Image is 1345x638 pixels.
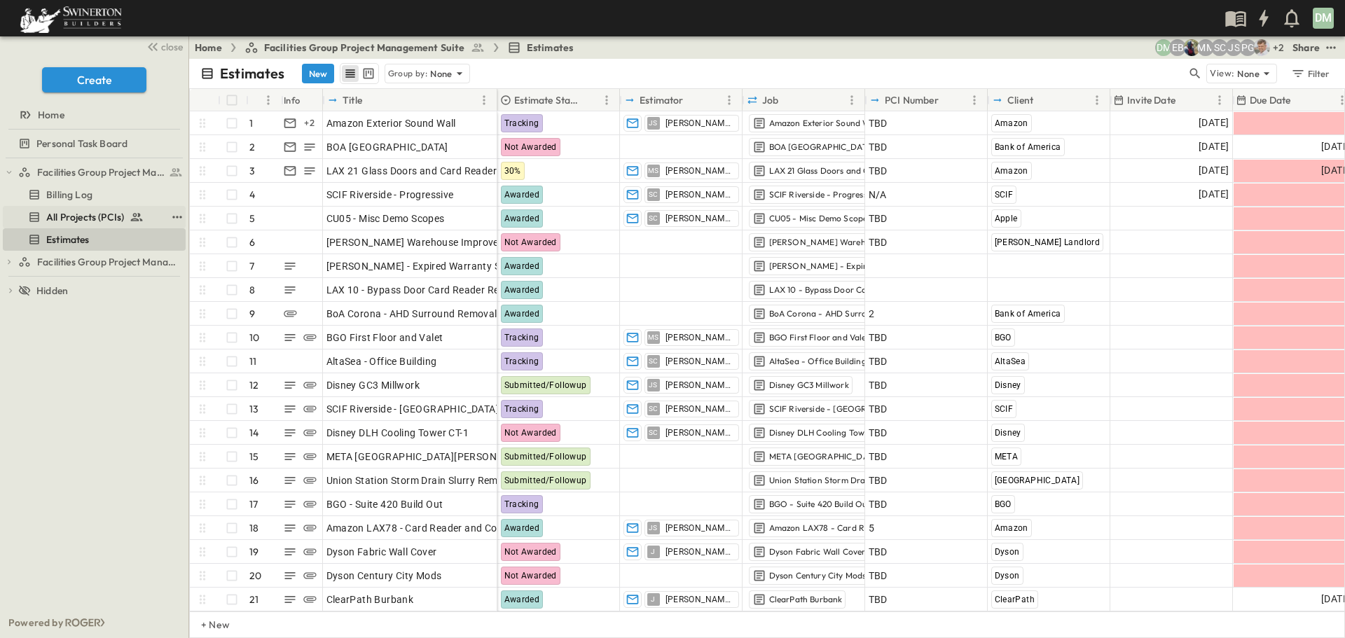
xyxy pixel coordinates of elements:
p: + 2 [1273,41,1287,55]
p: 6 [249,235,255,249]
p: Amazon Exterior Sound Wall [769,118,880,129]
button: Menu [843,92,860,109]
span: Hidden [36,284,68,298]
a: Personal Task Board [3,134,183,153]
button: Sort [782,92,797,108]
div: All Projects (PCIs)test [3,206,186,228]
span: TBD [869,331,888,345]
span: Dyson Century City Mods [326,569,442,583]
span: ClearPath [995,595,1035,604]
span: All Projects (PCIs) [46,210,124,224]
span: Amazon [995,118,1028,128]
div: Billing Logtest [3,183,186,206]
span: TBD [869,545,888,559]
span: TBD [869,450,888,464]
p: Disney GC3 Millwork [769,380,849,391]
span: Facilities Group Project Management Suite [37,165,165,179]
div: Sebastian Canal (sebastian.canal@swinerton.com) [1211,39,1228,56]
span: [DATE] [1199,162,1229,179]
p: [PERSON_NAME] Warehouse Improvements [769,237,940,248]
button: Create [42,67,146,92]
span: TBD [869,402,888,416]
a: Estimates [3,230,183,249]
p: Dyson Century City Mods [769,570,867,581]
span: Not Awarded [504,237,557,247]
span: BGO [995,333,1012,342]
a: Facilities Group Project Management Suite (Copy) [18,252,183,272]
span: BGO First Floor and Valet [326,331,443,345]
img: 6c363589ada0b36f064d841b69d3a419a338230e66bb0a533688fa5cc3e9e735.png [17,4,125,33]
span: Not Awarded [504,547,557,557]
nav: breadcrumbs [195,41,581,55]
span: Dyson Fabric Wall Cover [326,545,437,559]
span: Estimates [46,233,90,247]
p: LAX 10 - Bypass Door Card Reader Relocation [769,284,950,296]
p: 11 [249,354,256,368]
p: Estimate Status [514,93,580,107]
button: Menu [260,92,277,109]
p: BGO - Suite 420 Build Out [769,499,870,510]
p: PCI Number [885,93,939,107]
p: META [GEOGRAPHIC_DATA][PERSON_NAME] - Exterior Window Damage [769,451,1060,462]
span: SCIF [995,190,1014,200]
span: [PERSON_NAME] Warehouse Improvements [326,235,527,249]
span: Not Awarded [504,571,557,581]
button: test [169,209,186,226]
span: Awarded [504,214,540,223]
span: Amazon [995,166,1028,176]
p: 14 [249,426,258,440]
div: David Matos (dmatos@swinerton.com) [1155,39,1172,56]
img: Aaron Anderson (aaron.anderson@swinerton.com) [1253,39,1270,56]
span: Tracking [504,404,539,414]
p: Dyson Fabric Wall Cover [769,546,866,557]
span: Dyson [995,571,1020,581]
p: Estimates [220,64,285,83]
span: Dyson [995,547,1020,557]
span: Bank of America [995,309,1061,319]
button: Menu [476,92,492,109]
div: Monique Magallon (monique.magallon@swinerton.com) [1197,39,1214,56]
span: Submitted/Followup [504,380,587,390]
span: Bank of America [995,142,1061,152]
p: View: [1210,66,1234,81]
span: Awarded [504,261,540,271]
button: Menu [1211,92,1228,109]
div: Pat Gil (pgil@swinerton.com) [1239,39,1256,56]
p: Due Date [1250,93,1290,107]
p: Group by: [388,67,428,81]
p: 18 [249,521,258,535]
button: test [1323,39,1339,56]
p: 21 [249,592,258,606]
button: Sort [1036,92,1051,108]
span: JS [649,527,658,528]
span: Submitted/Followup [504,452,587,462]
span: Tracking [504,356,539,366]
a: Facilities Group Project Management Suite [18,162,183,182]
div: Estimatestest [3,228,186,251]
span: N/A [869,188,887,202]
span: TBD [869,592,888,606]
p: 3 [249,164,255,178]
span: [GEOGRAPHIC_DATA] [995,476,1080,485]
span: MS [648,170,659,171]
div: Share [1292,41,1320,55]
span: [PERSON_NAME] [665,189,733,200]
span: Disney GC3 Millwork [326,378,420,392]
span: Facilities Group Project Management Suite [264,41,465,55]
span: SC [649,218,658,219]
p: SCIF Riverside - Progressive [769,189,878,200]
span: [PERSON_NAME] [PERSON_NAME] [665,522,733,534]
span: BGO [995,499,1012,509]
p: BOA [GEOGRAPHIC_DATA] [769,141,876,153]
span: TBD [869,354,888,368]
a: Billing Log [3,185,183,204]
span: [PERSON_NAME] [665,213,733,224]
p: Job [762,93,779,107]
p: 10 [249,331,259,345]
button: Sort [1293,92,1309,108]
div: table view [340,63,379,84]
span: CU05 - Misc Demo Scopes [326,211,445,226]
span: Tracking [504,118,539,128]
span: AltaSea - Office Building [326,354,437,368]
